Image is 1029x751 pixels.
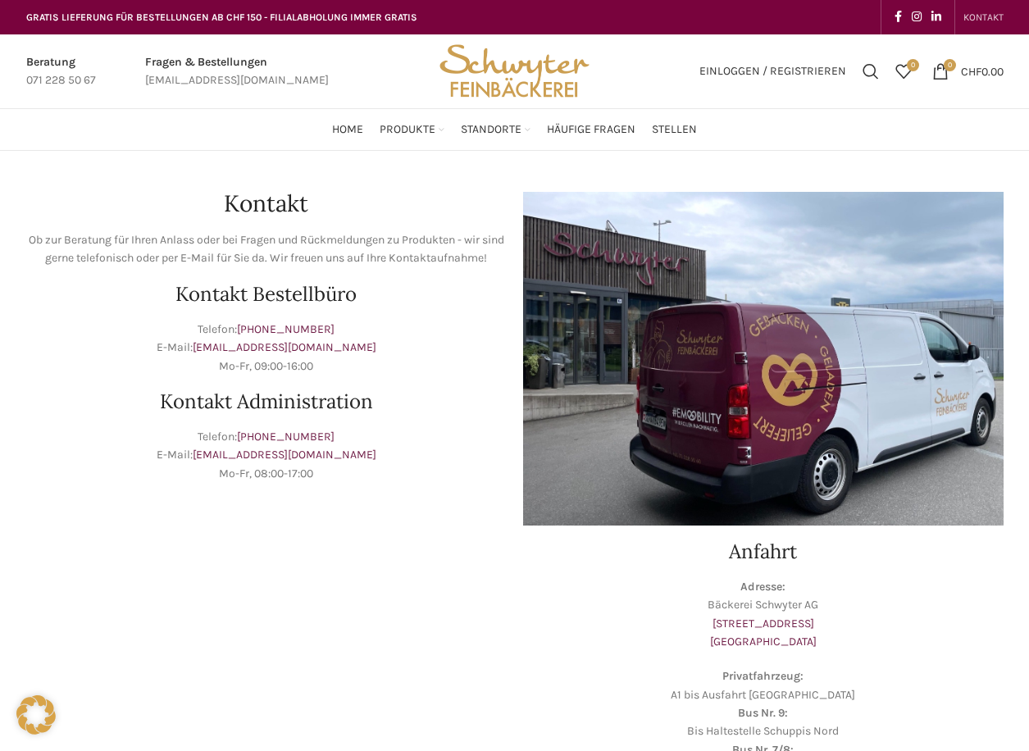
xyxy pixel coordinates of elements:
[963,1,1004,34] a: KONTAKT
[547,113,635,146] a: Häufige Fragen
[961,64,981,78] span: CHF
[944,59,956,71] span: 0
[907,6,927,29] a: Instagram social link
[927,6,946,29] a: Linkedin social link
[193,340,376,354] a: [EMAIL_ADDRESS][DOMAIN_NAME]
[722,669,804,683] strong: Privatfahrzeug:
[887,55,920,88] div: Meine Wunschliste
[652,113,697,146] a: Stellen
[523,578,1004,652] p: Bäckerei Schwyter AG
[461,113,530,146] a: Standorte
[26,284,507,304] h2: Kontakt Bestellbüro
[854,55,887,88] a: Suchen
[380,113,444,146] a: Produkte
[907,59,919,71] span: 0
[961,64,1004,78] bdi: 0.00
[380,122,435,138] span: Produkte
[699,66,846,77] span: Einloggen / Registrieren
[332,122,363,138] span: Home
[740,580,785,594] strong: Adresse:
[145,53,329,90] a: Infobox link
[461,122,521,138] span: Standorte
[547,122,635,138] span: Häufige Fragen
[434,34,594,108] img: Bäckerei Schwyter
[332,113,363,146] a: Home
[26,192,507,215] h1: Kontakt
[887,55,920,88] a: 0
[890,6,907,29] a: Facebook social link
[26,428,507,483] p: Telefon: E-Mail: Mo-Fr, 08:00-17:00
[237,430,335,444] a: [PHONE_NUMBER]
[26,321,507,375] p: Telefon: E-Mail: Mo-Fr, 09:00-16:00
[26,392,507,412] h2: Kontakt Administration
[652,122,697,138] span: Stellen
[738,706,788,720] strong: Bus Nr. 9:
[955,1,1012,34] div: Secondary navigation
[710,617,817,649] a: [STREET_ADDRESS][GEOGRAPHIC_DATA]
[193,448,376,462] a: [EMAIL_ADDRESS][DOMAIN_NAME]
[26,11,417,23] span: GRATIS LIEFERUNG FÜR BESTELLUNGEN AB CHF 150 - FILIALABHOLUNG IMMER GRATIS
[18,113,1012,146] div: Main navigation
[963,11,1004,23] span: KONTAKT
[237,322,335,336] a: [PHONE_NUMBER]
[924,55,1012,88] a: 0 CHF0.00
[26,231,507,268] p: Ob zur Beratung für Ihren Anlass oder bei Fragen und Rückmeldungen zu Produkten - wir sind gerne ...
[523,542,1004,562] h2: Anfahrt
[26,53,96,90] a: Infobox link
[691,55,854,88] a: Einloggen / Registrieren
[434,63,594,77] a: Site logo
